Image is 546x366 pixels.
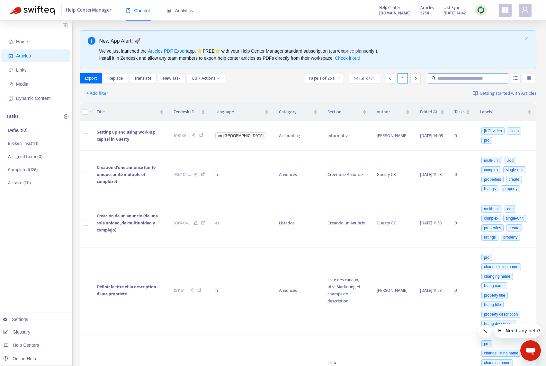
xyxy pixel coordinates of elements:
span: Help Center Manager [66,4,112,16]
button: Replace [103,73,128,83]
strong: 3754 [420,10,429,17]
th: Labels [475,103,536,121]
span: Getting started with Articles [479,90,536,97]
span: property title [481,292,508,299]
span: info-circle [88,37,95,45]
img: Swifteq [10,6,55,15]
span: Help Centers [13,343,39,348]
iframe: Close message [479,325,492,338]
span: en-[GEOGRAPHIC_DATA] [215,132,266,139]
a: Online Help [3,356,36,361]
th: Edited At [415,103,449,121]
span: property description [481,311,520,318]
td: Creando un Anuncio [322,199,371,248]
th: Category [274,103,322,121]
span: Création d'une annonce (unité unique, unité multiple et complexe) [97,164,156,185]
span: file-image [8,82,13,86]
span: properties [481,224,504,231]
span: appstore [501,6,509,14]
button: New Task [158,73,186,83]
span: 108146 ... [174,132,189,139]
span: unordered-list [513,76,518,80]
span: 936404 ... [174,171,191,178]
span: Title [97,109,158,116]
span: link [8,68,13,72]
span: listing description [481,320,516,327]
span: pro [481,137,492,144]
iframe: Message from company [494,324,541,338]
span: listing name [481,282,507,289]
span: Export [85,75,97,82]
td: Guesty CX [371,151,415,199]
td: Annonces [274,248,322,334]
td: 0 [449,248,475,334]
th: Zendesk ID [168,103,210,121]
p: Broken links ( 111 ) [8,140,38,147]
span: account-book [8,54,13,58]
img: image-link [473,91,478,96]
span: right [413,76,418,81]
span: Content [126,8,150,13]
b: FREE [202,48,214,54]
span: close [524,37,528,41]
a: Articles PDF Export [148,48,187,54]
span: Author [377,109,405,116]
span: add [505,157,516,164]
span: container [8,96,13,100]
span: listings [481,234,498,241]
span: [DATE] 14:09 [420,132,443,139]
strong: [DATE] 14:42 [443,10,466,17]
span: property [501,185,520,192]
span: Home [16,39,28,44]
span: plus-circle [64,114,68,119]
th: Title [92,103,169,121]
span: create [506,176,522,183]
a: price plans [345,48,366,54]
span: + Add filter [86,90,108,97]
button: Export [80,73,102,83]
p: All tasks ( 111 ) [8,179,31,186]
span: Help Center [379,4,400,11]
span: Définir le titre et la description d'une propriété [97,283,156,298]
span: down [217,77,220,80]
button: + Add filter [81,88,113,99]
span: Setting up and using working capital in Guesty [97,128,155,143]
span: change listing name [481,263,521,270]
a: Getting started with Articles [473,88,536,99]
span: changing name [481,273,513,280]
span: video [507,127,521,135]
button: Bulk Actionsdown [187,73,225,83]
span: [DATE] 11:53 [420,219,442,227]
strong: [DOMAIN_NAME] [379,10,411,17]
td: 0 [449,121,475,151]
span: pro [481,340,492,347]
td: [PERSON_NAME] [371,121,415,151]
span: Language [215,109,264,116]
span: search [432,76,436,81]
span: Section [327,109,361,116]
span: 936404 ... [174,220,191,227]
span: home [8,39,13,44]
button: unordered-list [511,73,521,83]
p: Assigned to me ( 0 ) [8,153,42,160]
td: 0 [449,151,475,199]
div: New App Alert! 🚀 [99,37,522,45]
p: Default ( 0 ) [8,127,27,134]
td: Créer une Annonce [322,151,371,199]
th: Section [322,103,371,121]
span: complex [481,166,501,173]
span: area-chart [167,8,171,13]
span: Bulk Actions [192,75,220,82]
span: Category [279,109,312,116]
span: Links [16,67,27,73]
td: fr [210,151,274,199]
td: es [210,199,274,248]
th: Language [210,103,274,121]
a: Settings [3,317,28,322]
span: Zendesk ID [174,109,200,116]
span: listings [481,185,498,192]
td: Accounting [274,121,322,151]
th: Author [371,103,415,121]
span: Articles [16,53,31,58]
a: Check it out! [335,56,360,61]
